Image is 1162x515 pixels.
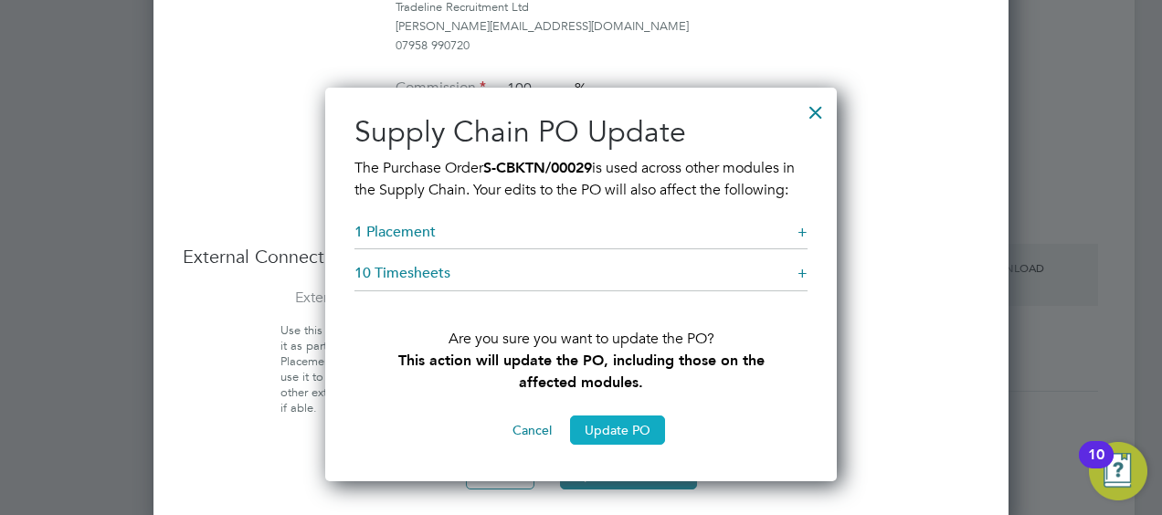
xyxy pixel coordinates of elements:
b: This action will update the PO, including those on the affected modules. [398,352,765,391]
p: Are you sure you want to update the PO? [354,299,808,394]
span: Use this field to export it as part of the Placements Report and use it to connect with other ext... [280,322,405,415]
div: + [798,264,808,283]
button: Open Resource Center, 10 new notifications [1089,442,1147,500]
label: Commission [395,79,486,98]
div: 07958 990720 [396,37,979,56]
button: Cancel [498,415,566,445]
div: + [798,223,808,242]
h3: External Connections [183,245,979,268]
label: External ID [183,289,365,308]
div: [PERSON_NAME][EMAIL_ADDRESS][DOMAIN_NAME] [396,17,979,37]
p: The Purchase Order is used across other modules in the Supply Chain. Your edits to the PO will al... [354,157,808,201]
h5: 1 Placement [354,223,808,250]
div: 10 [1088,455,1104,478]
h5: 10 Timesheets [354,264,808,291]
h2: Supply Chain PO Update [354,113,808,152]
span: % [575,79,586,98]
button: Update PO [570,415,665,445]
b: S-CBKTN/00029 [483,159,592,176]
